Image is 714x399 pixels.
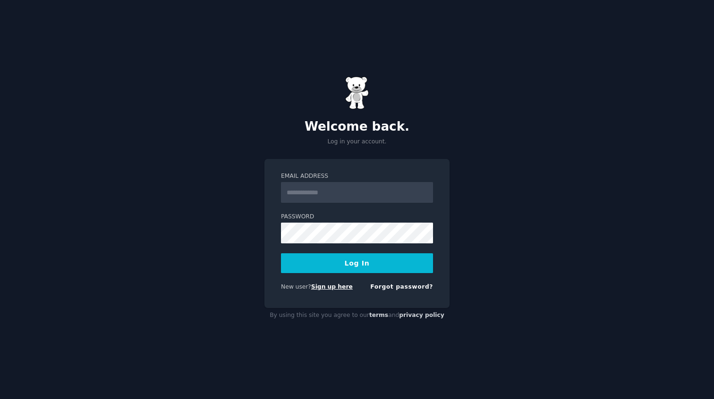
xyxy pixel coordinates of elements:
[281,283,311,290] span: New user?
[264,138,450,146] p: Log in your account.
[399,312,444,318] a: privacy policy
[264,308,450,323] div: By using this site you agree to our and
[281,172,433,181] label: Email Address
[264,119,450,134] h2: Welcome back.
[345,76,369,109] img: Gummy Bear
[281,213,433,221] label: Password
[370,283,433,290] a: Forgot password?
[311,283,353,290] a: Sign up here
[369,312,388,318] a: terms
[281,253,433,273] button: Log In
